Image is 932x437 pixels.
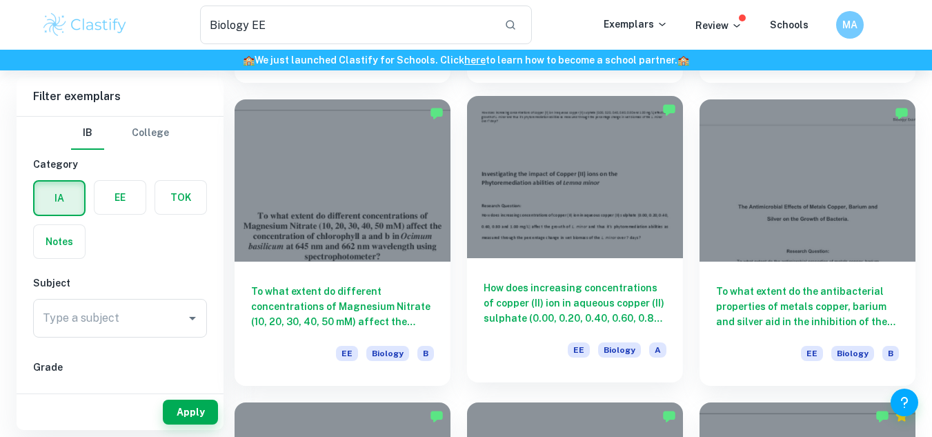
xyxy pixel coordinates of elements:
h6: How does increasing concentrations of copper (II) ion in aqueous copper (II) sulphate (0.00, 0.20... [484,280,666,326]
button: EE [95,181,146,214]
input: Search for any exemplars... [200,6,494,44]
button: MA [836,11,864,39]
div: Premium [895,409,909,423]
span: EE [801,346,823,361]
a: To what extent do different concentrations of Magnesium Nitrate (10, 20, 30, 40, 50 mM) affect th... [235,99,450,386]
h6: Subject [33,275,207,291]
a: To what extent do the antibacterial properties of metals copper, barium and silver aid in the inh... [700,99,915,386]
div: Filter type choice [71,117,169,150]
a: How does increasing concentrations of copper (II) ion in aqueous copper (II) sulphate (0.00, 0.20... [467,99,683,386]
button: Help and Feedback [891,389,918,416]
h6: We just launched Clastify for Schools. Click to learn how to become a school partner. [3,52,929,68]
span: EE [568,342,590,358]
span: EE [336,346,358,361]
span: Biology [831,346,874,361]
h6: Category [33,157,207,172]
button: IA [34,182,84,215]
p: Exemplars [604,17,668,32]
h6: To what extent do different concentrations of Magnesium Nitrate (10, 20, 30, 40, 50 mM) affect th... [251,284,434,329]
span: B [882,346,899,361]
span: Biology [598,342,641,358]
h6: Filter exemplars [17,77,224,116]
img: Marked [430,409,444,423]
p: Review [695,18,742,33]
h6: MA [842,17,857,32]
img: Marked [430,106,444,120]
a: Schools [770,19,809,30]
span: A [649,342,666,358]
span: Biology [366,346,409,361]
h6: To what extent do the antibacterial properties of metals copper, barium and silver aid in the inh... [716,284,899,329]
span: 🏫 [243,55,255,66]
h6: Grade [33,360,207,375]
button: IB [71,117,104,150]
button: Notes [34,225,85,258]
img: Marked [662,409,676,423]
button: College [132,117,169,150]
a: here [464,55,486,66]
span: B [417,346,434,361]
img: Marked [875,409,889,423]
span: 🏫 [677,55,689,66]
button: Open [183,309,202,328]
button: TOK [155,181,206,214]
img: Marked [895,106,909,120]
img: Clastify logo [41,11,129,39]
button: Apply [163,400,218,425]
img: Marked [662,103,676,117]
